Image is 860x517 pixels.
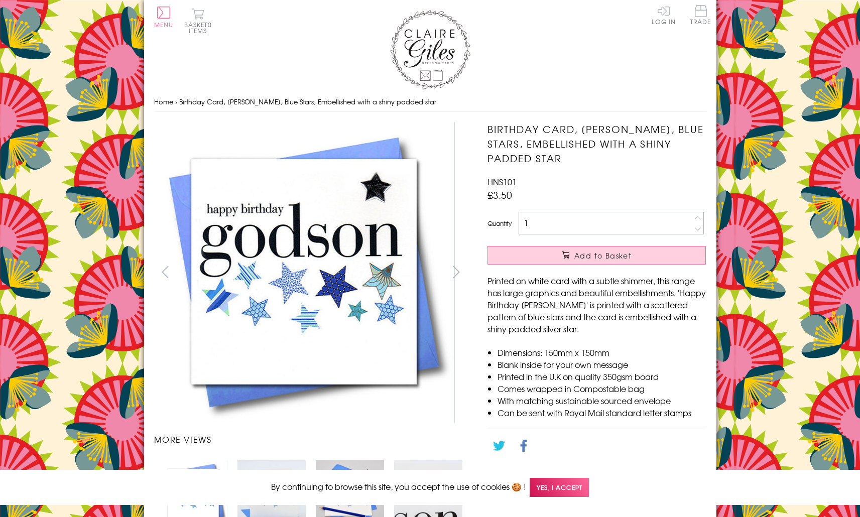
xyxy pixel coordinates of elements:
[154,97,173,106] a: Home
[154,433,468,445] h3: More views
[467,122,769,423] img: Birthday Card, Godson, Blue Stars, Embellished with a shiny padded star
[652,5,676,25] a: Log In
[487,122,706,165] h1: Birthday Card, [PERSON_NAME], Blue Stars, Embellished with a shiny padded star
[154,92,706,112] nav: breadcrumbs
[530,478,589,497] span: Yes, I accept
[498,395,706,407] li: With matching sustainable sourced envelope
[487,176,517,188] span: HNS101
[498,346,706,358] li: Dimensions: 150mm x 150mm
[154,7,174,28] button: Menu
[690,5,711,25] span: Trade
[690,5,711,27] a: Trade
[184,8,212,34] button: Basket0 items
[498,370,706,382] li: Printed in the U.K on quality 350gsm board
[154,261,177,283] button: prev
[445,261,467,283] button: next
[154,122,455,423] img: Birthday Card, Godson, Blue Stars, Embellished with a shiny padded star
[487,188,512,202] span: £3.50
[498,382,706,395] li: Comes wrapped in Compostable bag
[175,97,177,106] span: ›
[498,407,706,419] li: Can be sent with Royal Mail standard letter stamps
[487,275,706,335] p: Printed on white card with a subtle shimmer, this range has large graphics and beautiful embellis...
[189,20,212,35] span: 0 items
[574,250,632,261] span: Add to Basket
[487,219,512,228] label: Quantity
[487,246,706,265] button: Add to Basket
[179,97,436,106] span: Birthday Card, [PERSON_NAME], Blue Stars, Embellished with a shiny padded star
[498,358,706,370] li: Blank inside for your own message
[496,467,593,479] a: Go back to the collection
[390,10,470,89] img: Claire Giles Greetings Cards
[154,20,174,29] span: Menu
